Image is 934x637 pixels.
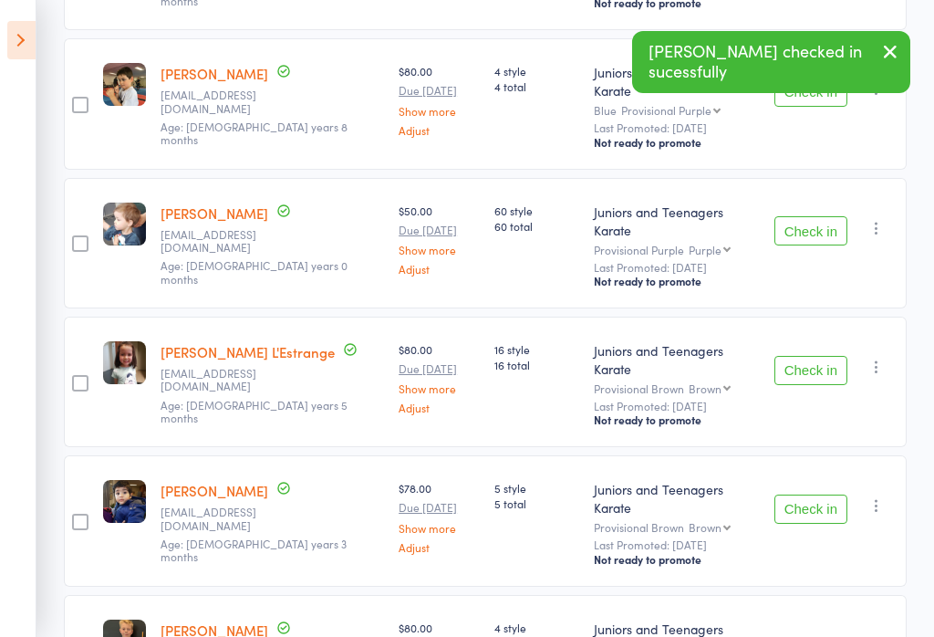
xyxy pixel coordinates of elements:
small: Due [DATE] [399,84,480,97]
div: Juniors and Teenagers Karate [594,480,760,517]
div: Provisional Brown [594,382,760,394]
div: Not ready to promote [594,135,760,150]
span: Age: [DEMOGRAPHIC_DATA] years 5 months [161,397,348,425]
small: Last Promoted: [DATE] [594,121,760,134]
span: 16 style [494,341,579,357]
div: $80.00 [399,63,480,135]
a: [PERSON_NAME] [161,481,268,500]
a: [PERSON_NAME] [161,64,268,83]
small: Due [DATE] [399,224,480,236]
div: Juniors and Teenagers Karate [594,203,760,239]
span: 16 total [494,357,579,372]
a: [PERSON_NAME] [161,204,268,223]
span: 5 style [494,480,579,496]
small: Due [DATE] [399,362,480,375]
div: Provisional Purple [594,244,760,256]
a: Adjust [399,263,480,275]
div: Not ready to promote [594,274,760,288]
span: Age: [DEMOGRAPHIC_DATA] years 0 months [161,257,348,286]
span: Age: [DEMOGRAPHIC_DATA] years 8 months [161,119,348,147]
small: Last Promoted: [DATE] [594,538,760,551]
img: image1613535103.png [103,203,146,245]
div: Provisional Purple [621,104,711,116]
div: Juniors and Teenagers Karate [594,341,760,378]
small: chorailene@gmail.com [161,228,279,255]
span: 4 style [494,63,579,78]
div: $78.00 [399,480,480,552]
button: Check in [774,216,847,245]
small: shalaknawathe_2001@yahoo.co.in [161,506,279,532]
button: Check in [774,356,847,385]
span: 5 total [494,496,579,511]
div: Not ready to promote [594,412,760,427]
div: Brown [689,382,721,394]
span: 4 style [494,620,579,635]
img: image1647641956.png [103,63,146,106]
a: Adjust [399,124,480,136]
div: $50.00 [399,203,480,275]
span: 60 style [494,203,579,218]
a: Show more [399,244,480,256]
span: 4 total [494,78,579,94]
a: Show more [399,382,480,394]
div: Purple [689,244,721,256]
span: 60 total [494,218,579,234]
a: [PERSON_NAME] L'Estrange [161,342,335,361]
div: [PERSON_NAME] checked in sucessfully [632,31,910,93]
div: Not ready to promote [594,552,760,567]
small: Last Promoted: [DATE] [594,261,760,274]
div: Provisional Brown [594,521,760,533]
small: 3mm4gardner@gmail.com [161,89,279,115]
small: Last Promoted: [DATE] [594,400,760,412]
img: image1613449729.png [103,341,146,384]
button: Check in [774,495,847,524]
div: $80.00 [399,341,480,413]
a: Adjust [399,402,480,413]
span: Age: [DEMOGRAPHIC_DATA] years 3 months [161,536,347,564]
img: image1613534903.png [103,480,146,523]
small: marclestrange@gmail.com [161,367,279,393]
div: Blue [594,104,760,116]
small: Due [DATE] [399,501,480,514]
a: Adjust [399,541,480,553]
div: Juniors and Teenagers Karate [594,63,760,99]
div: Brown [689,521,721,533]
a: Show more [399,522,480,534]
a: Show more [399,105,480,117]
